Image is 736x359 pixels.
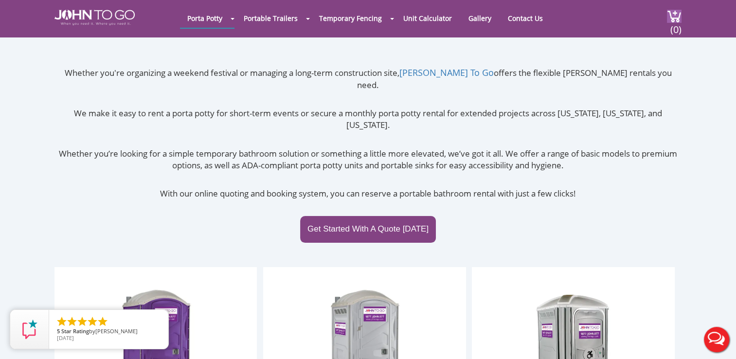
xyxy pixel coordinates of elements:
[399,67,494,78] a: [PERSON_NAME] To Go
[180,9,230,28] a: Porta Potty
[54,188,682,199] p: With our online quoting and booking system, you can reserve a portable bathroom rental with just ...
[97,316,108,327] li: 
[57,328,161,335] span: by
[20,320,39,339] img: Review Rating
[300,216,436,242] a: Get Started With A Quote [DATE]
[54,67,682,91] p: Whether you're organizing a weekend festival or managing a long-term construction site, offers th...
[312,9,389,28] a: Temporary Fencing
[95,327,138,335] span: [PERSON_NAME]
[54,108,682,131] p: We make it easy to rent a porta potty for short-term events or secure a monthly porta potty renta...
[57,327,60,335] span: 5
[667,10,682,23] img: cart a
[76,316,88,327] li: 
[54,148,682,172] p: Whether you’re looking for a simple temporary bathroom solution or something a little more elevat...
[670,15,682,36] span: (0)
[56,316,68,327] li: 
[396,9,459,28] a: Unit Calculator
[57,334,74,341] span: [DATE]
[66,316,78,327] li: 
[697,320,736,359] button: Live Chat
[61,327,89,335] span: Star Rating
[54,10,135,25] img: JOHN to go
[461,9,499,28] a: Gallery
[501,9,550,28] a: Contact Us
[236,9,305,28] a: Portable Trailers
[87,316,98,327] li: 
